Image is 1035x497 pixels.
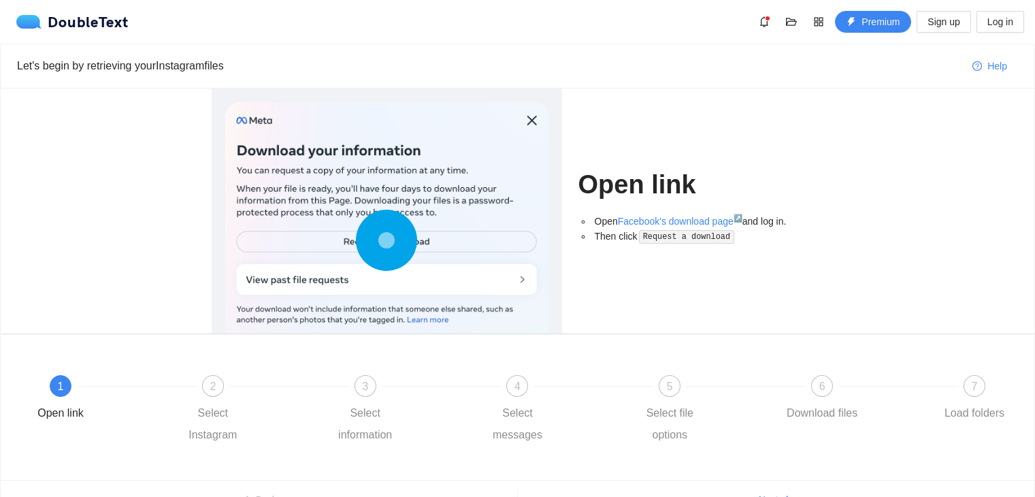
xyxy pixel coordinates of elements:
li: Open and log in. [592,214,824,229]
h1: Open link [578,169,824,201]
span: question-circle [972,61,982,72]
a: logoDoubleText [16,15,129,29]
span: Help [987,59,1007,74]
div: 2Select Instagram [174,375,326,446]
span: Log in [987,14,1013,29]
span: 1 [58,381,64,392]
div: 4Select messages [478,375,630,446]
span: 7 [972,381,978,392]
div: Download files [787,402,857,424]
span: bell [754,16,774,27]
sup: ↗ [734,214,742,222]
span: folder-open [781,16,802,27]
a: Facebook's download page↗ [618,216,742,227]
div: 6Download files [783,375,935,424]
span: Sign up [927,14,959,29]
div: Select information [326,402,405,446]
div: Let's begin by retrieving your Instagram files [17,57,962,74]
button: thunderboltPremium [835,11,911,33]
span: thunderbolt [847,17,856,28]
div: DoubleText [16,15,129,29]
div: Load folders [944,402,1004,424]
div: Open link [37,402,84,424]
button: Sign up [917,11,970,33]
div: Select file options [630,402,709,446]
div: 7Load folders [935,375,1014,424]
span: 6 [819,381,825,392]
button: folder-open [781,11,802,33]
button: bell [753,11,775,33]
span: Premium [861,14,900,29]
span: 3 [362,381,368,392]
div: 1Open link [21,375,174,424]
span: appstore [808,16,829,27]
button: Log in [976,11,1024,33]
div: Select Instagram [174,402,252,446]
img: logo [16,15,48,29]
button: appstore [808,11,829,33]
span: 2 [210,381,216,392]
div: 3Select information [326,375,478,446]
li: Then click [592,229,824,244]
div: Select messages [478,402,557,446]
code: Request a download [639,230,734,244]
span: 4 [514,381,521,392]
span: 5 [667,381,673,392]
div: 5Select file options [630,375,783,446]
button: question-circleHelp [962,55,1018,77]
